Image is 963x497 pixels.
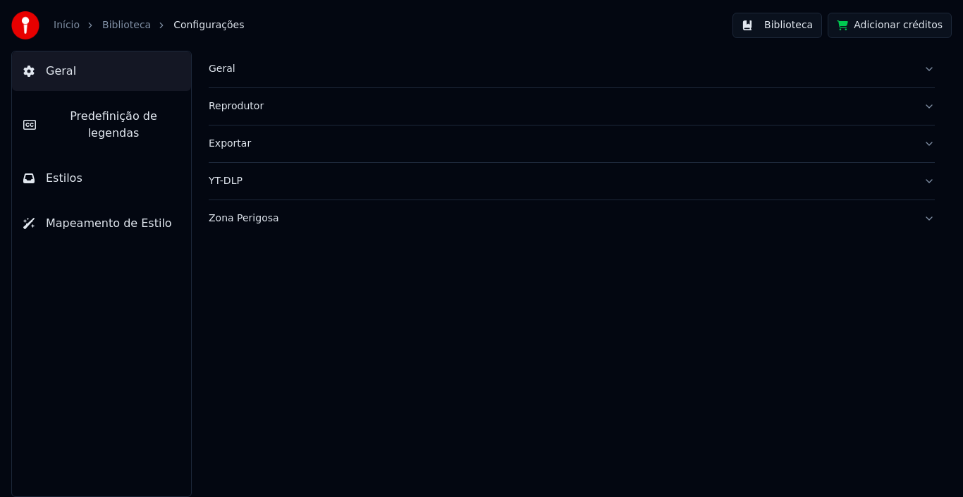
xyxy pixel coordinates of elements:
button: Estilos [12,159,191,198]
nav: breadcrumb [54,18,244,32]
button: Exportar [209,125,935,162]
button: Zona Perigosa [209,200,935,237]
img: youka [11,11,39,39]
span: Geral [46,63,76,80]
div: Geral [209,62,912,76]
div: YT-DLP [209,174,912,188]
button: Reprodutor [209,88,935,125]
span: Configurações [173,18,244,32]
div: Exportar [209,137,912,151]
button: YT-DLP [209,163,935,200]
a: Biblioteca [102,18,151,32]
span: Estilos [46,170,82,187]
button: Adicionar créditos [828,13,952,38]
span: Mapeamento de Estilo [46,215,172,232]
button: Geral [209,51,935,87]
button: Predefinição de legendas [12,97,191,153]
button: Geral [12,51,191,91]
button: Biblioteca [732,13,822,38]
div: Zona Perigosa [209,211,912,226]
div: Reprodutor [209,99,912,113]
button: Mapeamento de Estilo [12,204,191,243]
a: Início [54,18,80,32]
span: Predefinição de legendas [47,108,180,142]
